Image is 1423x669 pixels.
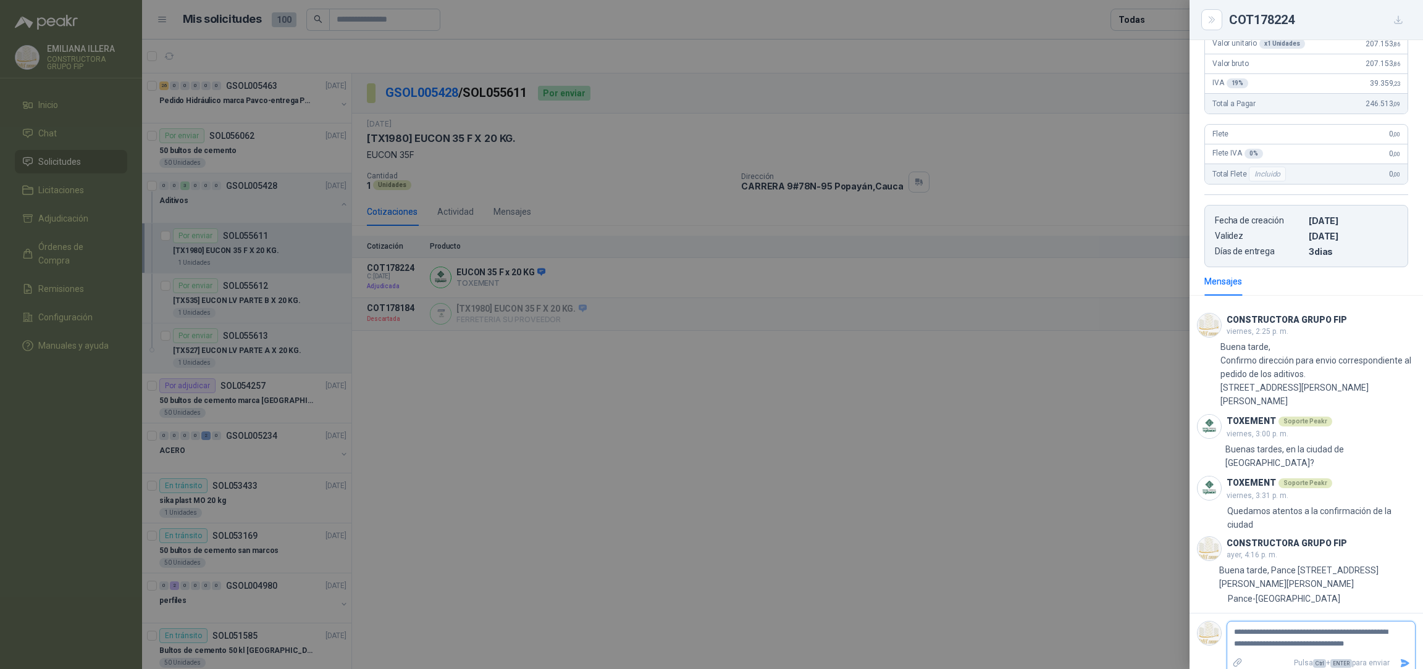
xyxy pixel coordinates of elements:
span: IVA [1212,78,1248,88]
span: Valor unitario [1212,39,1305,49]
span: Flete IVA [1212,149,1263,159]
p: Buena tarde, Pance [STREET_ADDRESS][PERSON_NAME][PERSON_NAME] [1219,563,1416,591]
span: ,00 [1393,151,1400,157]
p: Validez [1215,231,1304,241]
span: 0 [1389,149,1400,158]
p: Buena tarde, Confirmo dirección para envio correspondiente al pedido de los aditivos. [STREET_ADD... [1220,340,1416,408]
h3: TOXEMENT [1227,480,1276,486]
div: COT178224 [1229,10,1408,30]
div: Soporte Peakr [1278,417,1332,426]
div: Incluido [1249,167,1286,181]
span: 0 [1389,130,1400,138]
img: Company Logo [1198,314,1221,337]
img: Company Logo [1198,537,1221,560]
span: Total Flete [1212,167,1288,181]
p: [DATE] [1309,231,1398,241]
img: Company Logo [1198,476,1221,500]
span: 0 [1389,170,1400,178]
img: Company Logo [1198,621,1221,645]
span: ,00 [1393,131,1400,138]
span: ayer, 4:16 p. m. [1227,551,1277,559]
p: [DATE] [1309,215,1398,226]
span: viernes, 3:31 p. m. [1227,491,1288,500]
span: ,86 [1393,41,1400,48]
p: Fecha de creación [1215,215,1304,226]
span: ,00 [1393,171,1400,178]
span: 246.513 [1366,99,1400,108]
h3: TOXEMENT [1227,418,1276,425]
div: 0 % [1245,149,1263,159]
div: 19 % [1227,78,1249,88]
span: 207.153 [1366,39,1400,48]
span: Ctrl [1313,659,1326,668]
div: Mensajes [1204,275,1242,288]
span: ,86 [1393,60,1400,67]
span: Flete [1212,130,1228,138]
p: Pance-[GEOGRAPHIC_DATA] [1228,592,1340,605]
span: viernes, 3:00 p. m. [1227,430,1288,438]
div: Soporte Peakr [1278,478,1332,488]
span: 207.153 [1366,59,1400,68]
p: Buenas tardes, en la ciudad de [GEOGRAPHIC_DATA]? [1225,443,1416,470]
img: Company Logo [1198,415,1221,438]
button: Close [1204,12,1219,27]
p: 3 dias [1309,246,1398,257]
span: Total a Pagar [1212,99,1256,108]
span: 39.359 [1370,79,1400,88]
span: Valor bruto [1212,59,1248,68]
h3: CONSTRUCTORA GRUPO FIP [1227,540,1347,547]
p: Días de entrega [1215,246,1304,257]
div: x 1 Unidades [1259,39,1305,49]
span: viernes, 2:25 p. m. [1227,327,1288,336]
span: ,09 [1393,101,1400,107]
span: ENTER [1330,659,1352,668]
span: ,23 [1393,80,1400,87]
p: Quedamos atentos a la confirmación de la ciudad [1227,504,1416,531]
h3: CONSTRUCTORA GRUPO FIP [1227,317,1347,323]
